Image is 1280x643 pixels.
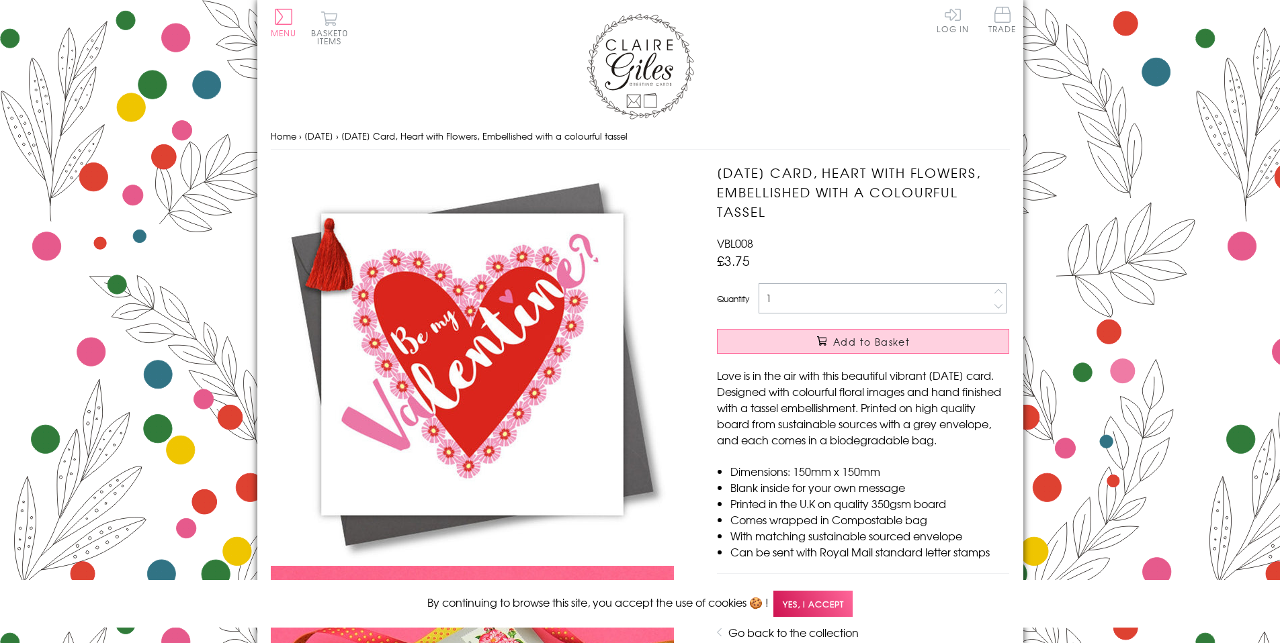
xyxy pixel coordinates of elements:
[271,27,297,39] span: Menu
[271,163,674,566] img: Valentine's Day Card, Heart with Flowers, Embellished with a colourful tassel
[304,130,333,142] a: [DATE]
[728,624,859,640] a: Go back to the collection
[988,7,1017,36] a: Trade
[717,329,1009,354] button: Add to Basket
[299,130,302,142] span: ›
[717,163,1009,221] h1: [DATE] Card, Heart with Flowers, Embellished with a colourful tassel
[317,27,348,47] span: 0 items
[988,7,1017,33] span: Trade
[730,544,1009,560] li: Can be sent with Royal Mail standard letter stamps
[717,251,750,270] span: £3.75
[336,130,339,142] span: ›
[717,367,1009,448] p: Love is in the air with this beautiful vibrant [DATE] card. Designed with colourful floral images...
[937,7,969,33] a: Log In
[717,235,753,251] span: VBL008
[341,130,628,142] span: [DATE] Card, Heart with Flowers, Embellished with a colourful tassel
[730,528,1009,544] li: With matching sustainable sourced envelope
[271,123,1010,150] nav: breadcrumbs
[730,463,1009,479] li: Dimensions: 150mm x 150mm
[833,335,910,348] span: Add to Basket
[730,495,1009,511] li: Printed in the U.K on quality 350gsm board
[730,479,1009,495] li: Blank inside for your own message
[271,9,297,37] button: Menu
[717,293,749,305] label: Quantity
[730,511,1009,528] li: Comes wrapped in Compostable bag
[271,130,296,142] a: Home
[311,11,348,45] button: Basket0 items
[773,591,853,617] span: Yes, I accept
[587,13,694,119] img: Claire Giles Greetings Cards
